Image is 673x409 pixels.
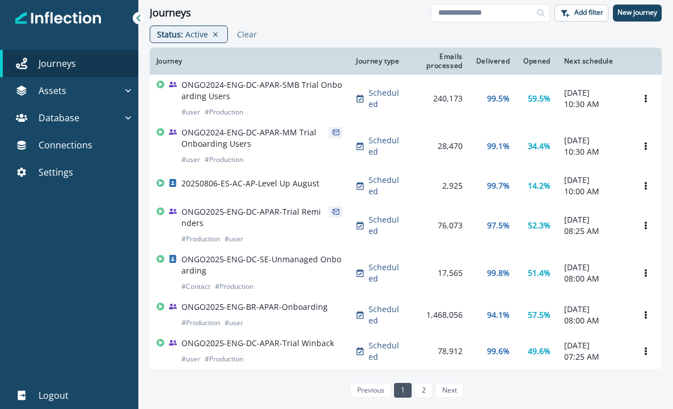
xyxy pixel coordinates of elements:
p: Status : [157,28,183,40]
p: Scheduled [369,135,401,157]
p: Clear [237,29,257,40]
p: Scheduled [369,340,401,363]
p: # user [225,233,243,245]
div: 28,470 [414,140,463,152]
div: 240,173 [414,93,463,104]
p: ONGO2024-ENG-DC-APAR-MM Trial Onboarding Users [181,127,324,150]
p: 08:00 AM [564,273,623,284]
div: Journey [156,57,342,66]
p: # user [181,154,200,165]
img: Inflection [15,10,102,26]
div: Opened [523,57,551,66]
p: [DATE] [564,340,623,351]
div: Journey type [356,57,401,66]
p: # user [181,106,200,118]
a: Page 2 [414,383,432,398]
button: Add filter [555,5,608,22]
a: ONGO2025-ENG-DC-SE-Unmanaged Onboarding#Contact#ProductionScheduled17,56599.8%51.4%[DATE]08:00 AM... [150,249,662,297]
p: 59.5% [528,93,551,104]
p: 99.6% [487,346,510,357]
p: New journey [617,8,657,16]
p: # user [225,317,243,329]
p: 10:30 AM [564,146,623,157]
a: ONGO2025-ENG-DC-APAR-Trial Winback#user#ProductionScheduled78,91299.6%49.6%[DATE]07:25 AMOptions [150,333,662,369]
p: # Production [205,106,243,118]
p: [DATE] [564,304,623,315]
button: Options [637,177,655,194]
p: 49.6% [528,346,551,357]
div: 76,073 [414,220,463,231]
p: 51.4% [528,267,551,279]
a: ONGO2025-ENG-BR-APAR-Onboarding#Production#userScheduled1,468,05694.1%57.5%[DATE]08:00 AMOptions [150,297,662,333]
p: Journeys [39,57,76,70]
div: 17,565 [414,267,463,279]
div: 1,468,056 [414,309,463,321]
p: 97.5% [487,220,510,231]
p: ONGO2025-ENG-DC-APAR-Trial Winback [181,338,334,349]
p: Add filter [574,8,603,16]
div: Delivered [476,57,510,66]
button: Options [637,90,655,107]
p: [DATE] [564,174,623,186]
p: # user [181,353,200,365]
a: ONGO2024-ENG-DC-APAR-MM Trial Onboarding Users#user#ProductionScheduled28,47099.1%34.4%[DATE]10:3... [150,122,662,170]
p: # Production [215,281,253,292]
p: ONGO2024-ENG-DC-APAR-SMB Trial Onboarding Users [181,79,342,102]
p: # Production [181,317,220,329]
a: ONGO2024-ENG-DC-APAR-SMB Trial Onboarding Users#user#ProductionScheduled240,17399.5%59.5%[DATE]10... [150,75,662,122]
p: 08:00 AM [564,315,623,326]
p: [DATE] [564,262,623,273]
p: 08:25 AM [564,225,623,237]
button: New journey [613,5,662,22]
p: 20250806-ES-AC-AP-Level Up August [181,178,319,189]
p: Settings [39,165,73,179]
a: Page 1 is your current page [394,383,412,398]
p: # Contact [181,281,210,292]
p: Scheduled [369,304,401,326]
a: Next page [435,383,464,398]
button: Options [637,138,655,155]
div: 2,925 [414,180,463,191]
p: [DATE] [564,135,623,146]
p: 52.3% [528,220,551,231]
div: Status: Active [150,25,228,43]
p: ONGO2025-ENG-BR-APAR-Onboarding [181,301,328,313]
p: 34.4% [528,140,551,152]
p: # Production [181,233,220,245]
p: Scheduled [369,87,401,110]
p: 10:00 AM [564,186,623,197]
p: 99.5% [487,93,510,104]
p: 99.1% [487,140,510,152]
p: [DATE] [564,214,623,225]
a: 20250806-ES-AC-AP-Level Up AugustScheduled2,92599.7%14.2%[DATE]10:00 AMOptions [150,170,662,202]
p: ONGO2025-ENG-DC-APAR-Trial Reminders [181,206,324,229]
button: Options [637,265,655,282]
h1: Journeys [150,7,191,19]
p: 99.7% [487,180,510,191]
p: [DATE] [564,87,623,99]
p: # Production [205,353,243,365]
button: Options [637,343,655,360]
p: 57.5% [528,309,551,321]
p: Logout [39,389,69,402]
p: Assets [39,84,66,97]
button: Clear [232,29,257,40]
div: Next schedule [564,57,623,66]
p: 10:30 AM [564,99,623,110]
p: 07:25 AM [564,351,623,363]
p: Scheduled [369,262,401,284]
p: Database [39,111,79,125]
p: Connections [39,138,92,152]
p: Scheduled [369,214,401,237]
p: Active [185,28,208,40]
ul: Pagination [348,383,464,398]
button: Options [637,306,655,323]
p: # Production [205,154,243,165]
p: ONGO2025-ENG-DC-SE-Unmanaged Onboarding [181,254,342,276]
p: 14.2% [528,180,551,191]
div: Emails processed [414,52,463,70]
div: 78,912 [414,346,463,357]
p: 94.1% [487,309,510,321]
a: ONGO2025-ENG-DC-APAR-Trial Reminders#Production#userScheduled76,07397.5%52.3%[DATE]08:25 AMOptions [150,202,662,249]
p: Scheduled [369,174,401,197]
